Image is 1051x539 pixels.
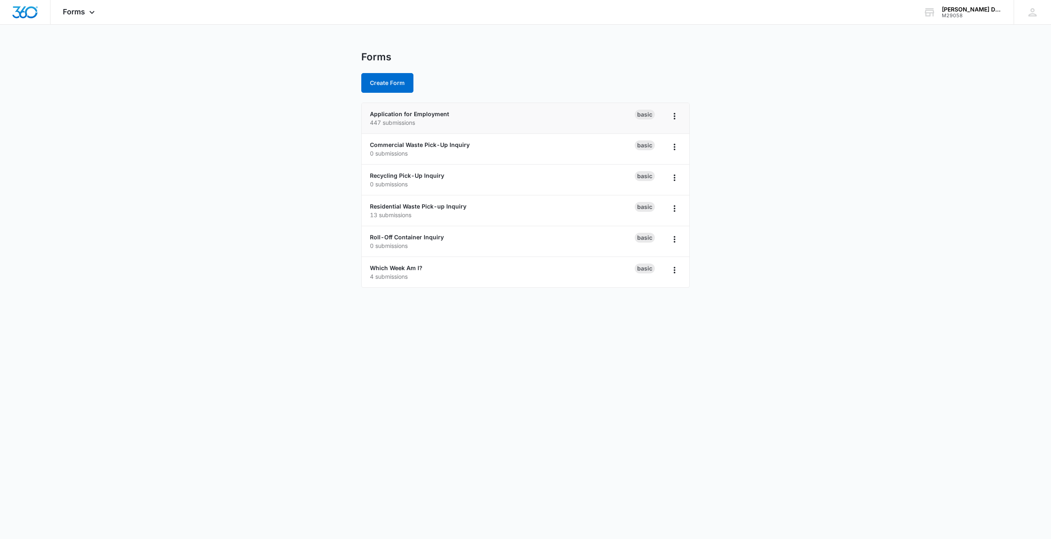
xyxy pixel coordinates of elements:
[668,110,681,123] button: Overflow Menu
[370,118,635,127] p: 447 submissions
[635,233,655,243] div: Basic
[370,141,470,148] a: Commercial Waste Pick-Up Inquiry
[635,140,655,150] div: Basic
[370,264,422,271] a: Which Week Am I?
[63,7,85,16] span: Forms
[668,171,681,184] button: Overflow Menu
[635,171,655,181] div: Basic
[668,233,681,246] button: Overflow Menu
[370,203,466,210] a: Residential Waste Pick-up Inquiry
[668,264,681,277] button: Overflow Menu
[668,202,681,215] button: Overflow Menu
[370,234,444,241] a: Roll-Off Container Inquiry
[370,241,635,250] p: 0 submissions
[370,149,635,158] p: 0 submissions
[361,51,391,63] h1: Forms
[370,172,444,179] a: Recycling Pick-Up Inquiry
[635,202,655,212] div: Basic
[370,110,449,117] a: Application for Employment
[370,272,635,281] p: 4 submissions
[942,6,1002,13] div: account name
[635,110,655,119] div: Basic
[635,264,655,273] div: Basic
[370,211,635,219] p: 13 submissions
[370,180,635,188] p: 0 submissions
[942,13,1002,18] div: account id
[361,73,413,93] button: Create Form
[668,140,681,154] button: Overflow Menu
